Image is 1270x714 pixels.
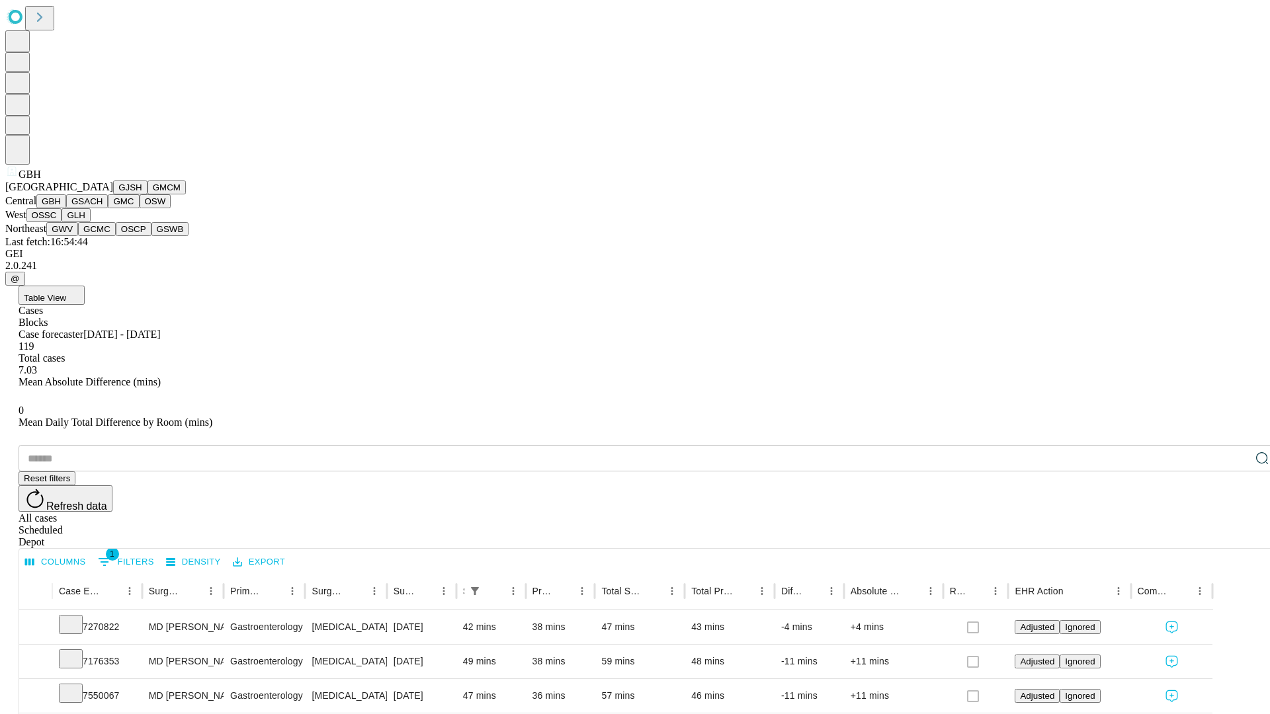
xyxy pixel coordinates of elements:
div: Surgery Name [312,586,345,596]
div: Primary Service [230,586,263,596]
span: 119 [19,340,34,352]
div: 43 mins [691,610,768,644]
button: Expand [26,616,46,639]
div: Gastroenterology [230,610,298,644]
div: +11 mins [851,645,937,678]
div: 38 mins [532,610,589,644]
span: Reset filters [24,473,70,483]
div: [DATE] [394,610,450,644]
div: 47 mins [601,610,678,644]
div: 46 mins [691,679,768,713]
div: [MEDICAL_DATA] FLEXIBLE WITH [MEDICAL_DATA] [312,610,380,644]
div: MD [PERSON_NAME] [PERSON_NAME] Md [149,645,217,678]
div: Total Scheduled Duration [601,586,643,596]
div: Comments [1138,586,1171,596]
div: 49 mins [463,645,519,678]
button: Sort [1065,582,1083,600]
button: Sort [347,582,365,600]
button: GBH [36,194,66,208]
div: Scheduled In Room Duration [463,586,464,596]
button: Menu [435,582,453,600]
button: Refresh data [19,485,112,512]
button: Menu [365,582,384,600]
div: 47 mins [463,679,519,713]
button: Expand [26,685,46,708]
div: Surgeon Name [149,586,182,596]
button: Ignored [1060,654,1100,668]
button: Menu [663,582,681,600]
div: GEI [5,248,1265,260]
span: Ignored [1065,656,1095,666]
div: Total Predicted Duration [691,586,733,596]
button: Sort [644,582,663,600]
div: Difference [781,586,802,596]
div: [MEDICAL_DATA] FLEXIBLE PROXIMAL DIAGNOSTIC [312,679,380,713]
button: GJSH [113,180,148,194]
button: Show filters [95,551,157,573]
button: GCMC [78,222,116,236]
button: Sort [486,582,504,600]
button: Adjusted [1015,620,1060,634]
div: 1 active filter [466,582,484,600]
button: OSSC [26,208,62,222]
button: Menu [202,582,220,600]
button: Sort [102,582,120,600]
div: Absolute Difference [851,586,902,596]
button: Menu [1109,582,1128,600]
button: Ignored [1060,620,1100,634]
button: Adjusted [1015,654,1060,668]
div: 7550067 [59,679,136,713]
button: Density [163,552,224,573]
div: 2.0.241 [5,260,1265,272]
div: 7270822 [59,610,136,644]
button: Menu [822,582,841,600]
button: Sort [804,582,822,600]
button: Menu [120,582,139,600]
button: Expand [26,651,46,674]
button: @ [5,272,25,286]
span: Total cases [19,352,65,364]
span: Refresh data [46,500,107,512]
button: Show filters [466,582,484,600]
button: Adjusted [1015,689,1060,703]
button: Menu [1191,582,1209,600]
button: Sort [554,582,573,600]
div: +11 mins [851,679,937,713]
span: 0 [19,405,24,416]
span: @ [11,274,20,284]
span: [DATE] - [DATE] [83,329,160,340]
div: Gastroenterology [230,679,298,713]
button: Menu [753,582,771,600]
button: OSW [140,194,171,208]
span: Adjusted [1020,622,1054,632]
span: Central [5,195,36,206]
div: EHR Action [1015,586,1063,596]
button: GMCM [148,180,186,194]
div: +4 mins [851,610,937,644]
div: MD [PERSON_NAME] [PERSON_NAME] Md [149,679,217,713]
span: Mean Daily Total Difference by Room (mins) [19,416,212,428]
span: West [5,209,26,220]
div: [DATE] [394,645,450,678]
div: MD [PERSON_NAME] [PERSON_NAME] Md [149,610,217,644]
div: Predicted In Room Duration [532,586,554,596]
div: 57 mins [601,679,678,713]
button: Table View [19,286,85,305]
button: Export [230,552,288,573]
button: Reset filters [19,471,75,485]
button: OSCP [116,222,151,236]
div: [DATE] [394,679,450,713]
button: GLH [62,208,90,222]
div: Case Epic Id [59,586,101,596]
div: Resolved in EHR [950,586,967,596]
button: Sort [416,582,435,600]
div: 38 mins [532,645,589,678]
span: GBH [19,169,41,180]
button: Sort [183,582,202,600]
span: Last fetch: 16:54:44 [5,236,88,247]
div: -11 mins [781,679,837,713]
button: Sort [903,582,921,600]
span: [GEOGRAPHIC_DATA] [5,181,113,192]
div: Surgery Date [394,586,415,596]
div: 59 mins [601,645,678,678]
